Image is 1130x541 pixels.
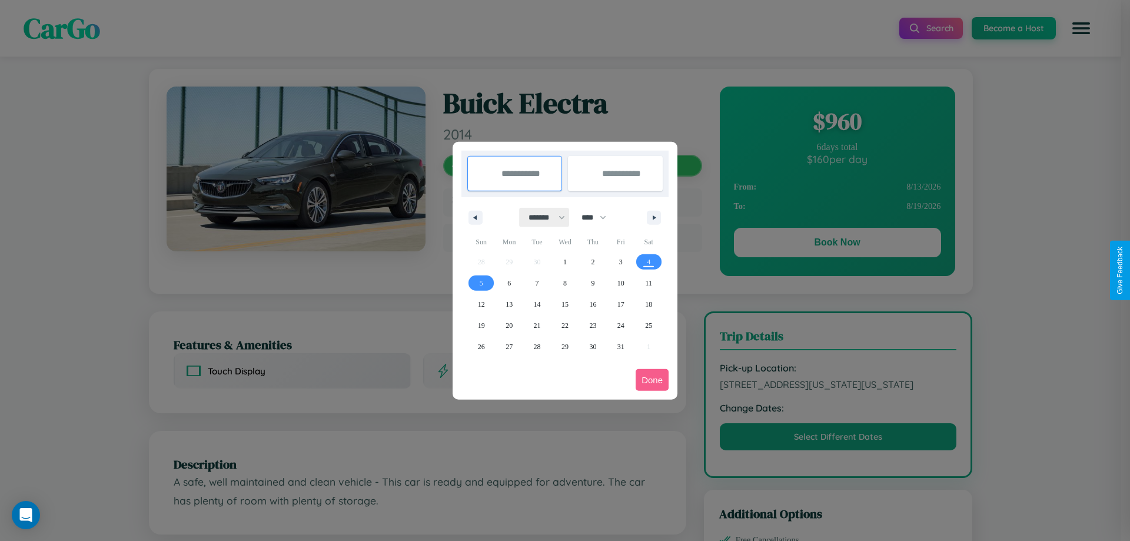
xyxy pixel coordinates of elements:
span: 28 [534,336,541,357]
span: 13 [506,294,513,315]
span: 30 [589,336,596,357]
span: 17 [617,294,624,315]
span: 5 [480,273,483,294]
button: 26 [467,336,495,357]
button: 5 [467,273,495,294]
span: 16 [589,294,596,315]
button: 22 [551,315,579,336]
span: 27 [506,336,513,357]
button: 30 [579,336,607,357]
span: 24 [617,315,624,336]
span: 6 [507,273,511,294]
button: 3 [607,251,634,273]
span: 8 [563,273,567,294]
button: 1 [551,251,579,273]
button: 14 [523,294,551,315]
span: 22 [561,315,569,336]
span: 31 [617,336,624,357]
button: 16 [579,294,607,315]
button: 25 [635,315,663,336]
span: 14 [534,294,541,315]
button: 15 [551,294,579,315]
span: Tue [523,233,551,251]
span: 9 [591,273,594,294]
span: 7 [536,273,539,294]
span: Sun [467,233,495,251]
span: 29 [561,336,569,357]
span: Wed [551,233,579,251]
span: Fri [607,233,634,251]
span: 3 [619,251,623,273]
button: 24 [607,315,634,336]
span: 20 [506,315,513,336]
button: Done [636,369,669,391]
button: 11 [635,273,663,294]
span: Mon [495,233,523,251]
button: 27 [495,336,523,357]
button: 29 [551,336,579,357]
span: 18 [645,294,652,315]
button: 9 [579,273,607,294]
button: 31 [607,336,634,357]
button: 10 [607,273,634,294]
span: Sat [635,233,663,251]
button: 8 [551,273,579,294]
button: 23 [579,315,607,336]
button: 20 [495,315,523,336]
button: 21 [523,315,551,336]
button: 4 [635,251,663,273]
span: 19 [478,315,485,336]
span: 1 [563,251,567,273]
div: Open Intercom Messenger [12,501,40,529]
button: 13 [495,294,523,315]
span: 2 [591,251,594,273]
button: 2 [579,251,607,273]
span: 25 [645,315,652,336]
button: 6 [495,273,523,294]
span: 15 [561,294,569,315]
button: 12 [467,294,495,315]
button: 17 [607,294,634,315]
span: 26 [478,336,485,357]
button: 28 [523,336,551,357]
div: Give Feedback [1116,247,1124,294]
button: 7 [523,273,551,294]
span: Thu [579,233,607,251]
span: 12 [478,294,485,315]
span: 10 [617,273,624,294]
span: 21 [534,315,541,336]
span: 23 [589,315,596,336]
span: 11 [645,273,652,294]
button: 19 [467,315,495,336]
span: 4 [647,251,650,273]
button: 18 [635,294,663,315]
